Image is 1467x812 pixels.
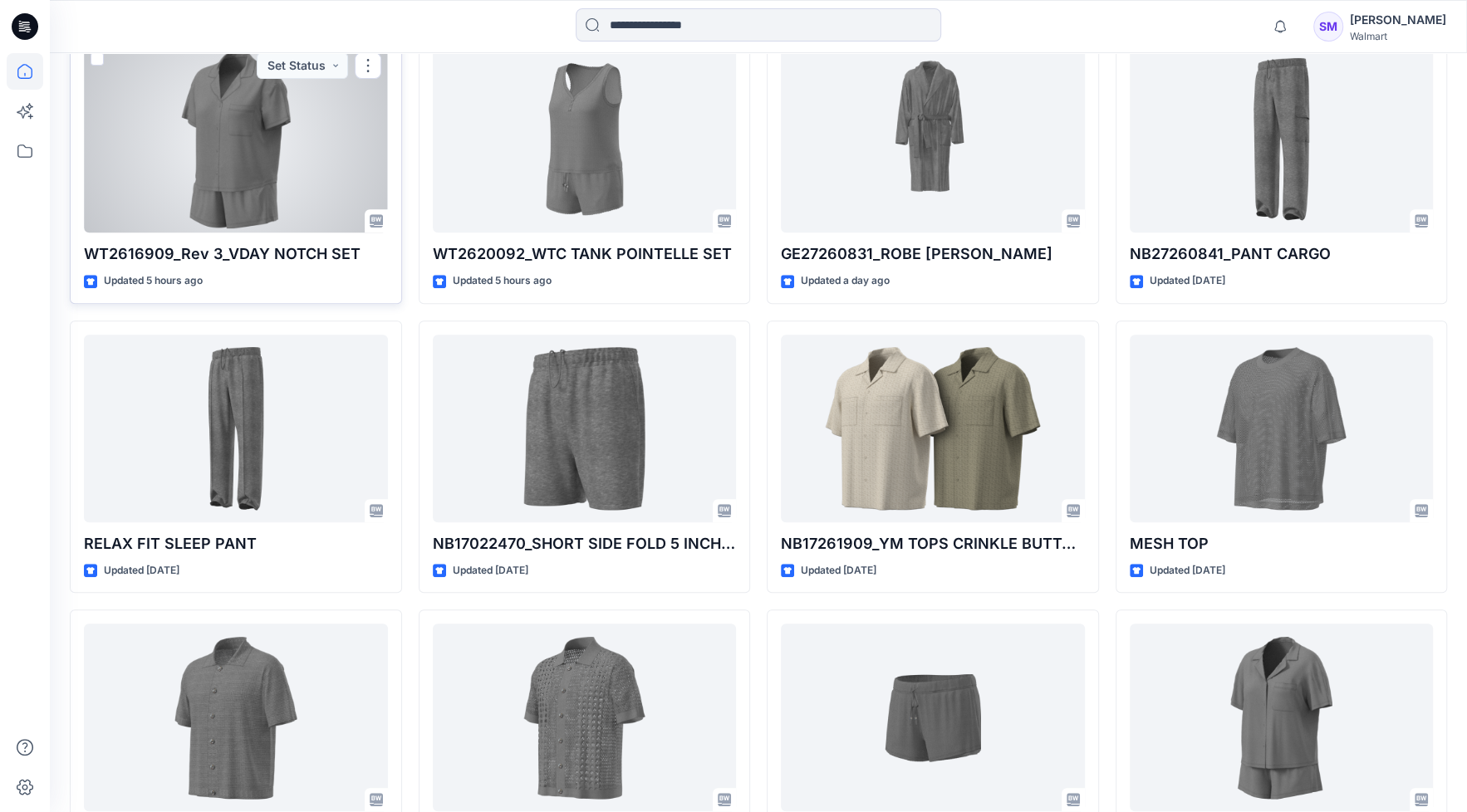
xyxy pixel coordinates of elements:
[1313,12,1343,42] div: SM
[1350,10,1446,30] div: [PERSON_NAME]
[781,335,1085,522] a: NB17261909_YM TOPS CRINKLE BUTTON FRONT
[1150,562,1225,580] p: Updated [DATE]
[1130,242,1434,266] p: NB27260841_PANT CARGO
[781,532,1085,555] p: NB17261909_YM TOPS CRINKLE BUTTON FRONT
[781,624,1085,811] a: WT2621734_PONTELLE 2PK SHORT
[1130,335,1434,522] a: MESH TOP
[433,624,737,811] a: SWEATER SS BUTTON DOWN
[84,624,388,811] a: Sweater SS Button Down
[1130,624,1434,811] a: WT2616909_AMERICANA NOTCH SET
[781,242,1085,266] p: GE27260831_ROBE [PERSON_NAME]
[433,335,737,522] a: NB17022470_SHORT SIDE FOLD 5 INCH INSEAM
[1130,532,1434,555] p: MESH TOP
[801,562,876,580] p: Updated [DATE]
[84,532,388,555] p: RELAX FIT SLEEP PANT
[433,242,737,266] p: WT2620092_WTC TANK POINTELLE SET
[453,562,528,580] p: Updated [DATE]
[453,272,552,290] p: Updated 5 hours ago
[801,272,890,290] p: Updated a day ago
[433,46,737,233] a: WT2620092_WTC TANK POINTELLE SET
[1350,30,1446,42] div: Walmart
[1130,46,1434,233] a: NB27260841_PANT CARGO
[1150,272,1225,290] p: Updated [DATE]
[84,335,388,522] a: RELAX FIT SLEEP PANT
[84,46,388,233] a: WT2616909_Rev 3_VDAY NOTCH SET
[84,242,388,266] p: WT2616909_Rev 3_VDAY NOTCH SET
[433,532,737,555] p: NB17022470_SHORT SIDE FOLD 5 INCH INSEAM
[781,46,1085,233] a: GE27260831_ROBE TERRY
[104,562,179,580] p: Updated [DATE]
[104,272,203,290] p: Updated 5 hours ago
